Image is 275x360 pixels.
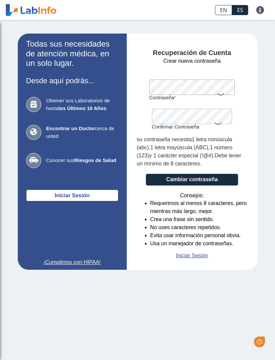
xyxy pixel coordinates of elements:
li: Requerimos al menos 8 caracteres, pero mientras más largo, mejor. [150,199,248,215]
li: Usa un manejador de contraseñas. [150,240,248,248]
iframe: Help widget launcher [215,334,268,353]
a: EN [215,5,232,15]
span: Obtener sus Laboratorios de hasta [46,97,118,112]
span: Crear nueva contraseña [163,57,221,65]
label: Contraseña [149,95,234,100]
span: Consejos: [180,192,204,200]
h4: Recuperación de Cuenta [137,49,248,57]
b: los Últimos 10 Años [58,105,106,111]
h3: Desde aquí podrás... [26,76,118,85]
button: Cambiar contraseña [146,174,238,186]
span: 1 letra minúscula (abc) [137,137,232,150]
label: Confirmar Contraseña [152,124,232,130]
div: , , . . [137,136,248,168]
span: 1 letra mayúscula (ABC) [150,145,208,150]
li: Crea una frase sin sentido. [150,215,248,223]
a: Iniciar Sesión [176,252,208,260]
a: ¡Cumplimos con HIPAA! [26,258,118,266]
b: Encontrar un Doctor [46,125,95,131]
span: y 1 carácter especial (!@#) [149,153,213,158]
span: cerca de usted [46,125,118,140]
span: 1 número (123) [137,145,233,158]
li: Evita usar información personal obvia. [150,232,248,240]
li: No uses caracteres repetidos. [150,223,248,232]
span: Debe tener un mínimo de 8 caracteres [137,153,241,166]
h2: Todas sus necesidades de atención médica, en un solo lugar. [26,39,118,68]
span: Conocer sus [46,157,118,164]
b: Riesgos de Salud [74,157,116,163]
button: Iniciar Sesión [26,190,118,201]
a: ES [232,5,248,15]
span: su contraseña necesita [137,137,192,142]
